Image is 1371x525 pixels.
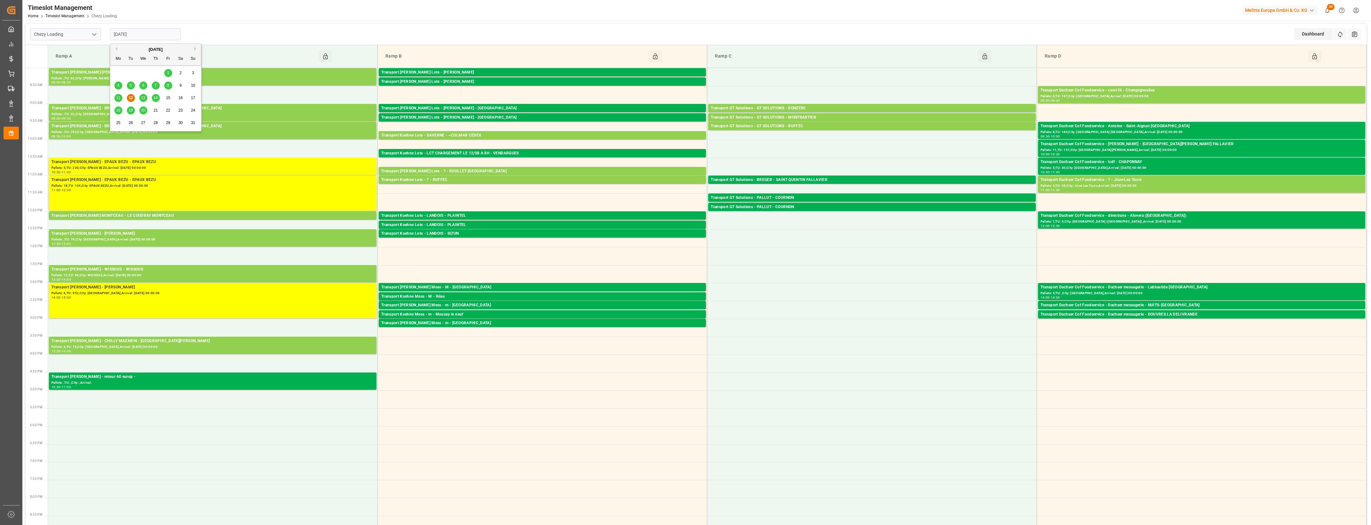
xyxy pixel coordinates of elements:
div: Pallets: 2,TU: 60,City: DOUVRES LA DELIVRANDE,Arrival: [DATE] 00:00:00 [1041,318,1363,323]
div: - [1050,153,1050,156]
div: Pallets: ,TU: 32,City: [GEOGRAPHIC_DATA],Arrival: [DATE] 00:00:00 [51,112,374,117]
div: - [61,296,62,299]
div: - [1050,135,1050,138]
div: Choose Friday, August 29th, 2025 [164,119,172,127]
div: Choose Monday, August 25th, 2025 [114,119,122,127]
button: open menu [89,29,99,39]
span: 21 [153,108,158,113]
span: 11:00 AM [28,173,43,176]
div: Pallets: 12,TU: 96,City: WISSOUS,Arrival: [DATE] 00:00:00 [51,273,374,278]
div: Transport Dachser Cof Foodservice - [PERSON_NAME] - [GEOGRAPHIC_DATA][PERSON_NAME] FALLAVIER [1041,141,1363,147]
div: Pallets: 11,TU: 157,City: [GEOGRAPHIC_DATA][PERSON_NAME],Arrival: [DATE] 00:00:00 [1041,147,1363,153]
span: 3:00 PM [30,316,43,319]
div: Transport GT Solutions - GT SOLUTIONS - RUFFEC [711,123,1033,129]
div: 14:30 [1051,296,1060,299]
div: Choose Saturday, August 9th, 2025 [177,82,185,90]
div: Pallets: ,TU: 62,City: [PERSON_NAME] [PERSON_NAME],Arrival: [DATE] 00:00:00 [51,76,374,81]
div: Transport [PERSON_NAME] - WISSOUS - WISSOUS [51,266,374,273]
div: Choose Friday, August 8th, 2025 [164,82,172,90]
span: 6:30 PM [30,441,43,445]
div: - [1050,171,1050,174]
div: - [61,386,62,388]
div: Choose Wednesday, August 27th, 2025 [139,119,147,127]
div: Transport GT Solutions - GT SOLUTIONS - MONTBARTIER [711,114,1033,121]
span: 12:30 PM [28,226,43,230]
div: Pallets: 1,TU: 351,City: [GEOGRAPHIC_DATA],Arrival: [DATE] 00:00:00 [381,219,703,224]
div: - [61,242,62,245]
div: Transport [PERSON_NAME] Lots - ? - ROULLET-[GEOGRAPHIC_DATA] [381,168,703,175]
div: - [61,189,62,192]
span: 19 [128,108,133,113]
span: 7 [155,83,157,88]
div: 09:30 [51,135,61,138]
div: 10:30 [1051,153,1060,156]
div: Transport Dachser Cof Foodservice - dimotrans - Alovera ([GEOGRAPHIC_DATA]) [1041,213,1363,219]
div: Su [189,55,197,63]
div: Pallets: 1,TU: 1005,City: [GEOGRAPHIC_DATA],Arrival: [DATE] 00:00:00 [381,85,703,90]
div: Transport Dachser Cof Foodservice - ? - Joue Les Tours [1041,177,1363,183]
div: Choose Sunday, August 24th, 2025 [189,106,197,114]
div: Choose Tuesday, August 19th, 2025 [127,106,135,114]
div: - [61,117,62,120]
div: 17:00 [62,386,71,388]
div: 10:30 [51,171,61,174]
span: 9 [180,83,182,88]
div: 08:30 [62,81,71,84]
span: 7:30 PM [30,477,43,481]
div: 10:30 [1041,171,1050,174]
div: Transport Dachser Cof Foodservice - Dachser messagerie - Labbastide [GEOGRAPHIC_DATA] [1041,284,1363,291]
div: Transport GT Solutions - PALLUT - COURNON [711,204,1033,210]
div: Transport [PERSON_NAME] Mess - M - [GEOGRAPHIC_DATA] [381,284,703,291]
span: 10:00 AM [28,137,43,140]
span: 8:00 PM [30,495,43,498]
div: Sa [177,55,185,63]
div: Pallets: 3,TU: 593,City: RUFFEC,Arrival: [DATE] 00:00:00 [381,183,703,189]
div: Ramp A [53,50,319,62]
div: Pallets: 4,TU: 28,City: Joue Les Tours,Arrival: [DATE] 00:00:00 [1041,183,1363,189]
div: Pallets: 6,TU: 311,City: ~COLMAR CEDEX,Arrival: [DATE] 00:00:00 [381,139,703,144]
div: month 2025-08 [112,67,199,129]
div: Choose Wednesday, August 6th, 2025 [139,82,147,90]
div: Pallets: ,TU: 9,City: [GEOGRAPHIC_DATA],Arrival: [DATE] 00:00:00 [381,326,703,332]
span: 10 [191,83,195,88]
span: 26 [128,121,133,125]
span: 11:30 AM [28,191,43,194]
span: 4:30 PM [30,370,43,373]
div: Transport Kuehne Lots - LCT CHARGEMENT LE 12/08 A 8H - VENDARGUES [381,150,703,157]
div: - [61,81,62,84]
button: show 30 new notifications [1320,3,1335,18]
div: Transport [PERSON_NAME] - retour 60 europ - [51,374,374,380]
span: 8 [167,83,169,88]
div: Transport Dachser Cof Foodservice - Dachser messagerie - DOUVRES LA DELIVRANDE [1041,311,1363,318]
div: Transport [PERSON_NAME] - CHILLY MAZARIN - [GEOGRAPHIC_DATA][PERSON_NAME] [51,338,374,344]
div: [DATE] [110,46,201,53]
span: 29 [166,121,170,125]
div: Transport Kuehne Lots - LANDOIS - PLAINTEL [381,213,703,219]
div: Pallets: 6,TU: 112,City: [GEOGRAPHIC_DATA][PERSON_NAME],Arrival: [DATE] 00:00:00 [711,183,1033,189]
div: Pallets: 5,TU: 230,City: EPAUX BEZU,Arrival: [DATE] 00:00:00 [51,165,374,171]
div: 11:00 [1051,171,1060,174]
div: Pallets: 18,TU: 134,City: EPAUX BEZU,Arrival: [DATE] 00:00:00 [51,183,374,189]
span: 3 [192,71,194,75]
div: Choose Saturday, August 30th, 2025 [177,119,185,127]
div: Pallets: ,TU: 28,City: [GEOGRAPHIC_DATA],Arrival: [DATE] 00:00:00 [51,219,374,224]
div: Pallets: 5,TU: 76,City: [GEOGRAPHIC_DATA],Arrival: [DATE] 00:00:00 [51,344,374,350]
div: Choose Sunday, August 3rd, 2025 [189,69,197,77]
div: 15:30 [51,350,61,353]
div: 14:00 [62,278,71,281]
div: 10:00 [1041,153,1050,156]
div: 13:30 [51,278,61,281]
span: 30 [1327,4,1335,10]
div: Choose Sunday, August 10th, 2025 [189,82,197,90]
span: 24 [191,108,195,113]
div: Transport [PERSON_NAME] Lots - [PERSON_NAME] [381,79,703,85]
div: Transport [PERSON_NAME] - [PERSON_NAME] [51,284,374,291]
div: Choose Thursday, August 14th, 2025 [152,94,160,102]
div: Transport Kuehne Mess - M - Réau [381,294,703,300]
span: 3:30 PM [30,334,43,337]
div: 08:30 [1041,99,1050,102]
div: 12:00 [1041,224,1050,227]
input: DD-MM-YYYY [110,28,181,40]
div: Choose Thursday, August 28th, 2025 [152,119,160,127]
div: Pallets: 3,TU: 141,City: [GEOGRAPHIC_DATA],Arrival: [DATE] 00:00:00 [711,210,1033,216]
